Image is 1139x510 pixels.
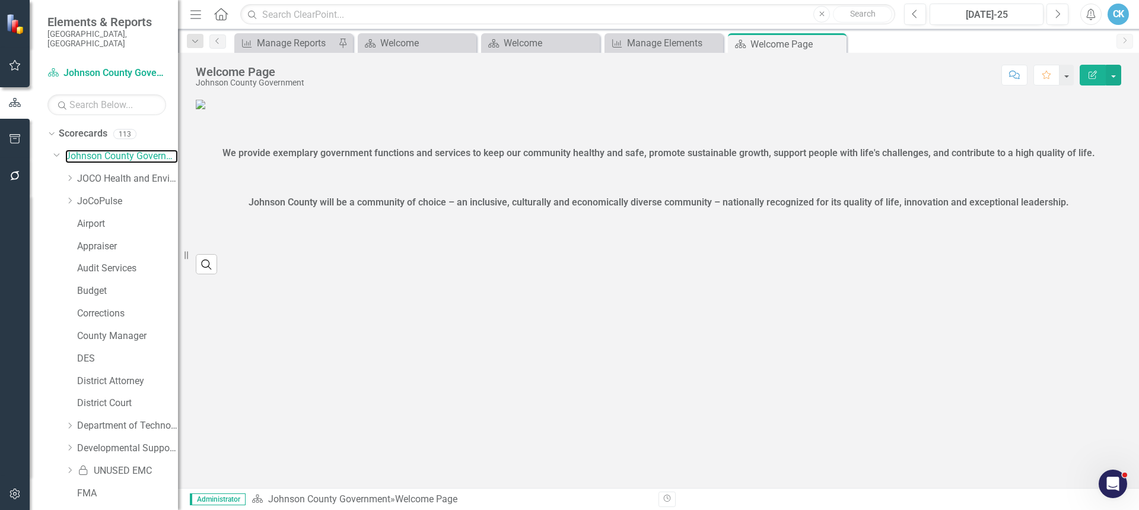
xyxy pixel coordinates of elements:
[1108,4,1129,25] button: CK
[190,493,246,505] span: Administrator
[257,36,335,50] div: Manage Reports
[77,442,178,455] a: Developmental Supports
[930,4,1043,25] button: [DATE]-25
[833,6,892,23] button: Search
[268,493,390,505] a: Johnson County Government
[240,4,895,25] input: Search ClearPoint...
[47,66,166,80] a: Johnson County Government
[77,172,178,186] a: JOCO Health and Environment
[6,14,27,34] img: ClearPoint Strategy
[47,29,166,49] small: [GEOGRAPHIC_DATA], [GEOGRAPHIC_DATA]
[237,36,335,50] a: Manage Reports
[380,36,473,50] div: Welcome
[77,397,178,410] a: District Court
[77,464,178,478] a: UNUSED EMC
[77,330,178,343] a: County Manager
[850,9,876,18] span: Search
[196,78,304,87] div: Johnson County Government
[47,94,166,115] input: Search Below...
[77,375,178,388] a: District Attorney
[607,36,720,50] a: Manage Elements
[395,493,457,505] div: Welcome Page
[77,487,178,501] a: FMA
[113,129,136,139] div: 113
[77,419,178,433] a: Department of Technology & Innovation
[249,197,1069,208] strong: Johnson County will be a community of choice – an inclusive, culturally and economically diverse ...
[484,36,597,50] a: Welcome
[47,15,166,29] span: Elements & Reports
[934,8,1039,22] div: [DATE]-25
[252,493,650,506] div: »
[77,195,178,208] a: JoCoPulse
[1099,470,1127,498] iframe: Intercom live chat
[59,127,107,141] a: Scorecards
[627,36,720,50] div: Manage Elements
[504,36,597,50] div: Welcome
[77,307,178,321] a: Corrections
[196,100,205,109] img: JoCoAdmin.png
[77,240,178,254] a: Appraiser
[77,217,178,231] a: Airport
[77,262,178,275] a: Audit Services
[77,352,178,366] a: DES
[222,147,1095,159] span: We provide exemplary government functions and services to keep our community healthy and safe, pr...
[65,150,178,163] a: Johnson County Government
[196,65,304,78] div: Welcome Page
[750,37,844,52] div: Welcome Page
[361,36,473,50] a: Welcome
[77,284,178,298] a: Budget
